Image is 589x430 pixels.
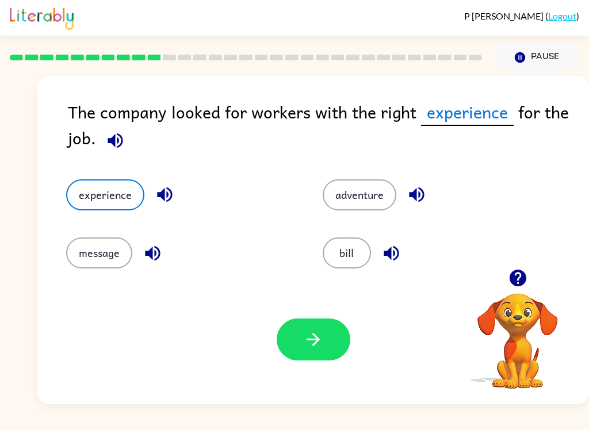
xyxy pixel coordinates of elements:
[323,237,371,268] button: bill
[421,99,514,126] span: experience
[464,10,579,21] div: ( )
[496,44,579,71] button: Pause
[460,275,575,390] video: Your browser must support playing .mp4 files to use Literably. Please try using another browser.
[68,99,589,156] div: The company looked for workers with the right for the job.
[66,179,144,210] button: experience
[323,179,396,210] button: adventure
[548,10,576,21] a: Logout
[464,10,545,21] span: P [PERSON_NAME]
[10,5,74,30] img: Literably
[66,237,132,268] button: message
